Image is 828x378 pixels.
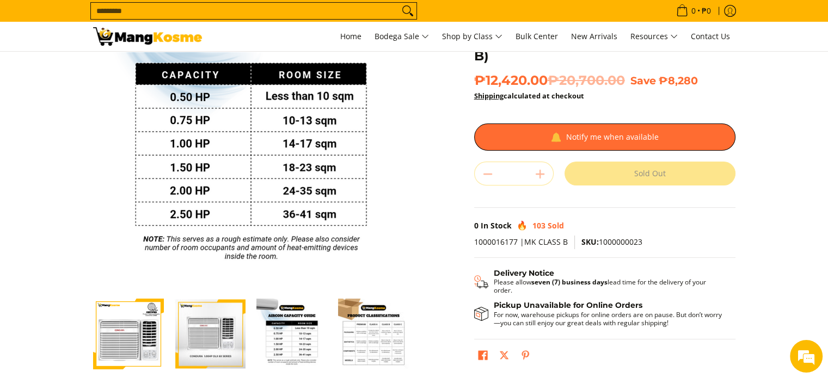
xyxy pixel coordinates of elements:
a: Shop by Class [437,22,508,51]
span: Sold [548,220,564,231]
span: In Stock [481,220,512,231]
p: Please allow lead time for the delivery of your order. [494,278,725,294]
span: New Arrivals [571,31,617,41]
a: Bulk Center [510,22,563,51]
a: Resources [625,22,683,51]
a: Post on X [496,348,512,366]
a: Shipping [474,91,504,101]
span: Bodega Sale [375,30,429,44]
img: Condura 1.00 HP Deluxe 6X Series, Window-Type Air Conditioner (Class B)-4 [338,299,409,369]
a: Home [335,22,367,51]
img: Condura 1.00 HP Deluxe 6X Series, Window-Type Air Conditioner (Class B)-3 [256,299,327,369]
span: Home [340,31,361,41]
span: Save [630,74,656,87]
img: Condura Window-Type Aircon: 6X Series 1.00 HP - Class B l Mang Kosme [93,27,202,46]
strong: Delivery Notice [494,268,554,278]
a: Share on Facebook [475,348,490,366]
span: Shop by Class [442,30,502,44]
a: Pin on Pinterest [518,348,533,366]
a: Contact Us [685,22,735,51]
span: • [673,5,714,17]
strong: Pickup Unavailable for Online Orders [494,300,642,310]
span: Bulk Center [516,31,558,41]
span: Resources [630,30,678,44]
span: ₱0 [700,7,713,15]
span: ₱8,280 [659,74,698,87]
span: 0 [474,220,479,231]
span: 103 [532,220,545,231]
span: Contact Us [691,31,730,41]
del: ₱20,700.00 [548,72,625,89]
span: 0 [690,7,697,15]
p: For now, warehouse pickups for online orders are on pause. But don’t worry—you can still enjoy ou... [494,311,725,327]
img: condura-window-type-aircon-1.00 hp-dlx 6x-series-front-view-mang-kosme [175,300,246,369]
button: Search [399,3,416,19]
button: Shipping & Delivery [474,269,725,295]
nav: Main Menu [213,22,735,51]
a: New Arrivals [566,22,623,51]
strong: seven (7) business days [531,277,608,287]
span: ₱12,420.00 [474,72,625,89]
a: Bodega Sale [369,22,434,51]
span: 1000016177 |MK CLASS B [474,237,568,247]
img: Condura 1.00 HP Deluxe 6X Series, Window-Type Air Conditioner (Class B)-1 [93,299,164,369]
span: SKU: [581,237,599,247]
strong: calculated at checkout [474,91,584,101]
span: 1000000023 [581,237,642,247]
